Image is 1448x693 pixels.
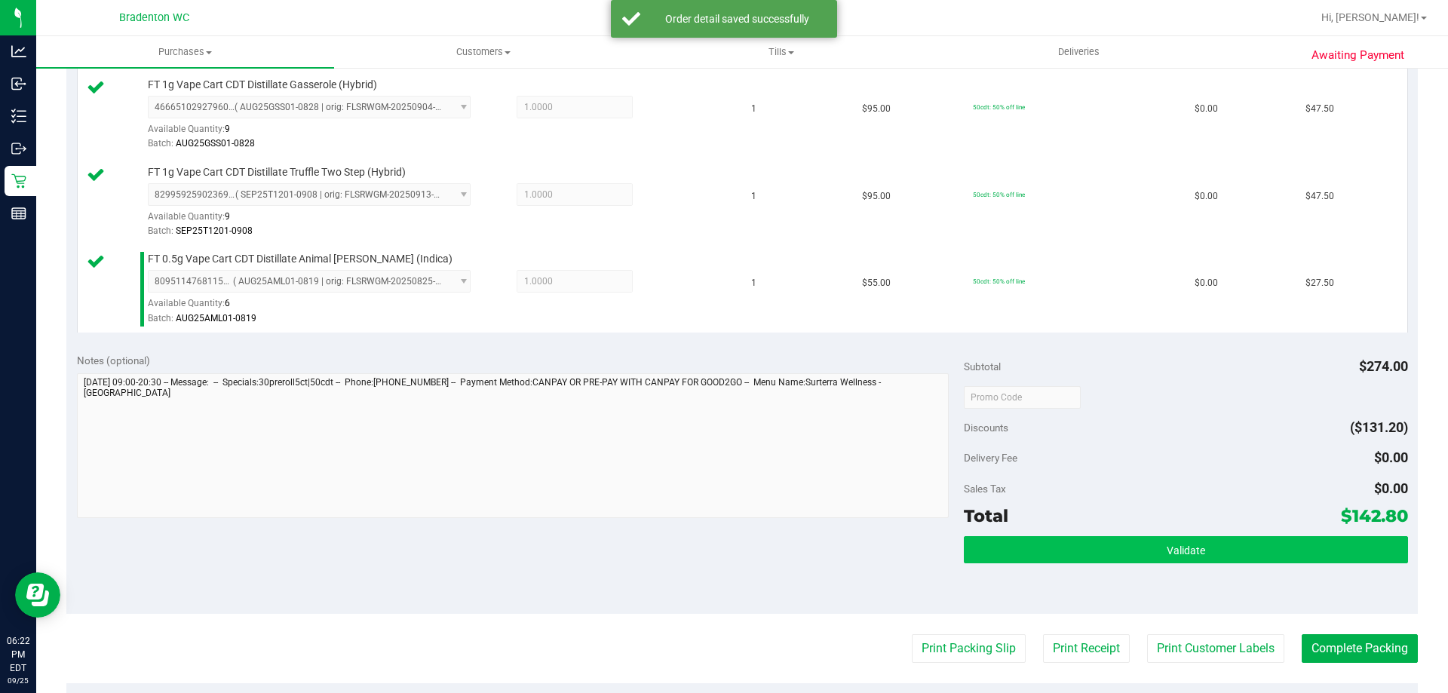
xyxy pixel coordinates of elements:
[148,118,487,148] div: Available Quantity:
[176,138,255,149] span: AUG25GSS01-0828
[334,36,632,68] a: Customers
[912,634,1026,663] button: Print Packing Slip
[148,206,487,235] div: Available Quantity:
[11,76,26,91] inline-svg: Inbound
[862,276,891,290] span: $55.00
[964,483,1006,495] span: Sales Tax
[11,109,26,124] inline-svg: Inventory
[751,102,756,116] span: 1
[1305,102,1334,116] span: $47.50
[633,45,929,59] span: Tills
[148,225,173,236] span: Batch:
[1374,480,1408,496] span: $0.00
[11,141,26,156] inline-svg: Outbound
[1195,276,1218,290] span: $0.00
[148,138,173,149] span: Batch:
[973,278,1025,285] span: 50cdt: 50% off line
[11,44,26,59] inline-svg: Analytics
[77,354,150,366] span: Notes (optional)
[1195,189,1218,204] span: $0.00
[148,78,377,92] span: FT 1g Vape Cart CDT Distillate Gasserole (Hybrid)
[1302,634,1418,663] button: Complete Packing
[36,36,334,68] a: Purchases
[225,124,230,134] span: 9
[11,173,26,189] inline-svg: Retail
[1043,634,1130,663] button: Print Receipt
[148,313,173,324] span: Batch:
[964,360,1001,373] span: Subtotal
[964,452,1017,464] span: Delivery Fee
[862,189,891,204] span: $95.00
[225,298,230,308] span: 6
[964,386,1081,409] input: Promo Code
[1038,45,1120,59] span: Deliveries
[148,293,487,322] div: Available Quantity:
[176,225,253,236] span: SEP25T1201-0908
[1374,449,1408,465] span: $0.00
[632,36,930,68] a: Tills
[11,206,26,221] inline-svg: Reports
[751,276,756,290] span: 1
[1321,11,1419,23] span: Hi, [PERSON_NAME]!
[1350,419,1408,435] span: ($131.20)
[15,572,60,618] iframe: Resource center
[148,252,452,266] span: FT 0.5g Vape Cart CDT Distillate Animal [PERSON_NAME] (Indica)
[148,165,406,179] span: FT 1g Vape Cart CDT Distillate Truffle Two Step (Hybrid)
[973,103,1025,111] span: 50cdt: 50% off line
[930,36,1228,68] a: Deliveries
[964,536,1407,563] button: Validate
[1147,634,1284,663] button: Print Customer Labels
[1341,505,1408,526] span: $142.80
[649,11,826,26] div: Order detail saved successfully
[7,634,29,675] p: 06:22 PM EDT
[1305,276,1334,290] span: $27.50
[964,505,1008,526] span: Total
[36,45,334,59] span: Purchases
[751,189,756,204] span: 1
[119,11,189,24] span: Bradenton WC
[862,102,891,116] span: $95.00
[973,191,1025,198] span: 50cdt: 50% off line
[1311,47,1404,64] span: Awaiting Payment
[1359,358,1408,374] span: $274.00
[225,211,230,222] span: 9
[964,414,1008,441] span: Discounts
[1195,102,1218,116] span: $0.00
[1305,189,1334,204] span: $47.50
[1167,544,1205,557] span: Validate
[7,675,29,686] p: 09/25
[335,45,631,59] span: Customers
[176,313,256,324] span: AUG25AML01-0819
